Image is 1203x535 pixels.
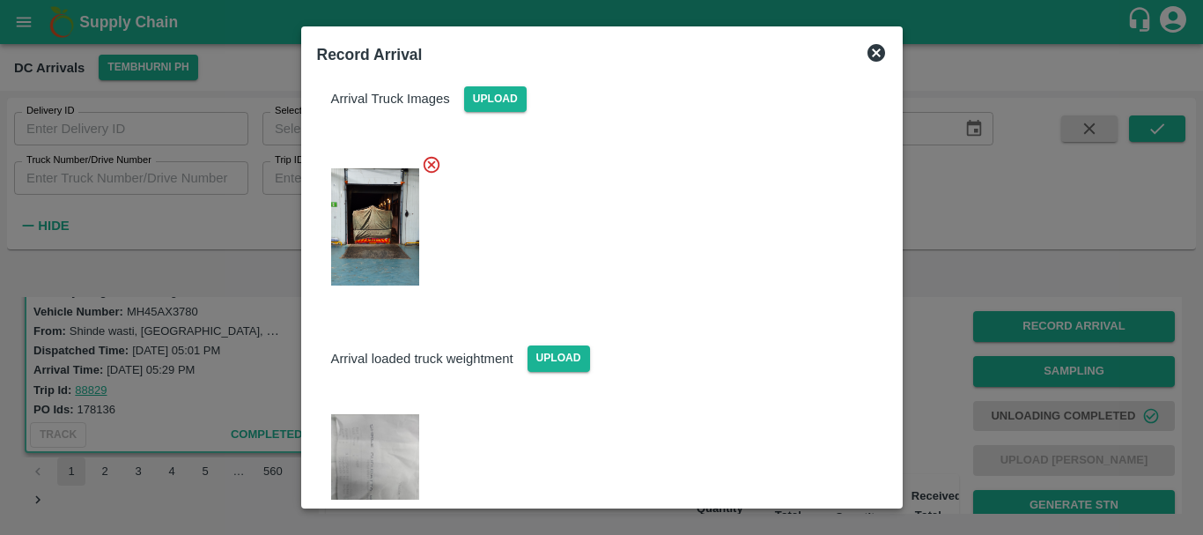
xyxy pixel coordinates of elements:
[331,168,419,286] img: https://app.vegrow.in/rails/active_storage/blobs/redirect/eyJfcmFpbHMiOnsiZGF0YSI6MzE0MTMzNCwicHV...
[331,89,450,108] p: Arrival Truck Images
[331,349,513,368] p: Arrival loaded truck weightment
[317,46,423,63] b: Record Arrival
[528,346,590,371] span: Upload
[464,86,527,112] span: Upload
